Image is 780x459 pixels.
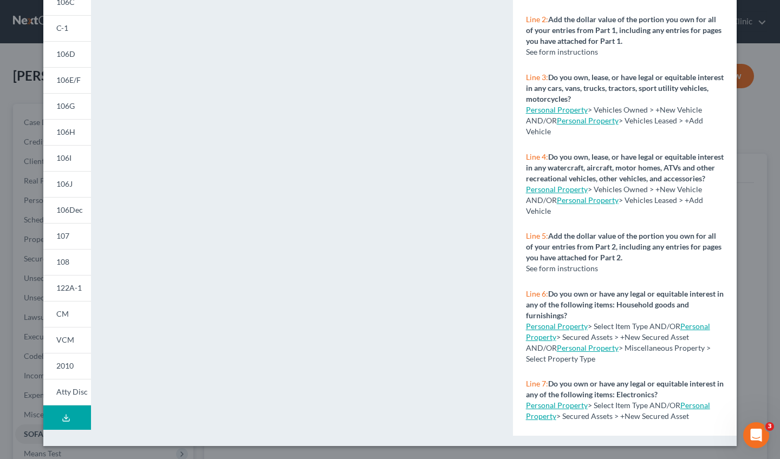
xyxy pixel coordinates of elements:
[43,327,91,353] a: VCM
[56,257,69,266] span: 108
[43,41,91,67] a: 106D
[56,101,75,110] span: 106G
[43,249,91,275] a: 108
[526,73,548,82] span: Line 3:
[526,15,548,24] span: Line 2:
[557,116,619,125] a: Personal Property
[526,322,710,342] a: Personal Property
[43,15,91,41] a: C-1
[56,153,71,162] span: 106I
[43,145,91,171] a: 106I
[526,343,711,363] span: > Miscellaneous Property > Select Property Type
[765,422,774,431] span: 3
[526,379,724,399] strong: Do you own or have any legal or equitable interest in any of the following items: Electronics?
[43,67,91,93] a: 106E/F
[56,283,82,292] span: 122A-1
[56,75,81,84] span: 106E/F
[56,205,83,214] span: 106Dec
[526,322,588,331] a: Personal Property
[43,275,91,301] a: 122A-1
[526,73,724,103] strong: Do you own, lease, or have legal or equitable interest in any cars, vans, trucks, tractors, sport...
[56,309,69,318] span: CM
[56,179,73,188] span: 106J
[526,105,588,114] a: Personal Property
[56,387,88,396] span: Atty Disc
[43,379,91,405] a: Atty Disc
[43,353,91,379] a: 2010
[557,343,619,352] a: Personal Property
[526,231,548,240] span: Line 5:
[526,152,548,161] span: Line 4:
[526,264,598,273] span: See form instructions
[43,197,91,223] a: 106Dec
[56,361,74,370] span: 2010
[526,401,680,410] span: > Select Item Type AND/OR
[43,93,91,119] a: 106G
[56,49,75,58] span: 106D
[526,231,721,262] strong: Add the dollar value of the portion you own for all of your entries from Part 2, including any en...
[43,119,91,145] a: 106H
[526,322,710,352] span: > Secured Assets > +New Secured Asset AND/OR
[526,322,680,331] span: > Select Item Type AND/OR
[56,23,68,32] span: C-1
[56,335,74,344] span: VCM
[526,401,588,410] a: Personal Property
[557,195,619,205] a: Personal Property
[56,231,69,240] span: 107
[526,116,703,136] span: > Vehicles Leased > +Add Vehicle
[526,47,598,56] span: See form instructions
[43,301,91,327] a: CM
[526,289,548,298] span: Line 6:
[526,185,588,194] a: Personal Property
[743,422,769,448] iframe: Intercom live chat
[526,105,702,125] span: > Vehicles Owned > +New Vehicle AND/OR
[43,223,91,249] a: 107
[56,127,75,136] span: 106H
[526,152,724,183] strong: Do you own, lease, or have legal or equitable interest in any watercraft, aircraft, motor homes, ...
[526,185,702,205] span: > Vehicles Owned > +New Vehicle AND/OR
[526,195,703,215] span: > Vehicles Leased > +Add Vehicle
[526,15,721,45] strong: Add the dollar value of the portion you own for all of your entries from Part 1, including any en...
[526,289,724,320] strong: Do you own or have any legal or equitable interest in any of the following items: Household goods...
[43,171,91,197] a: 106J
[526,379,548,388] span: Line 7:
